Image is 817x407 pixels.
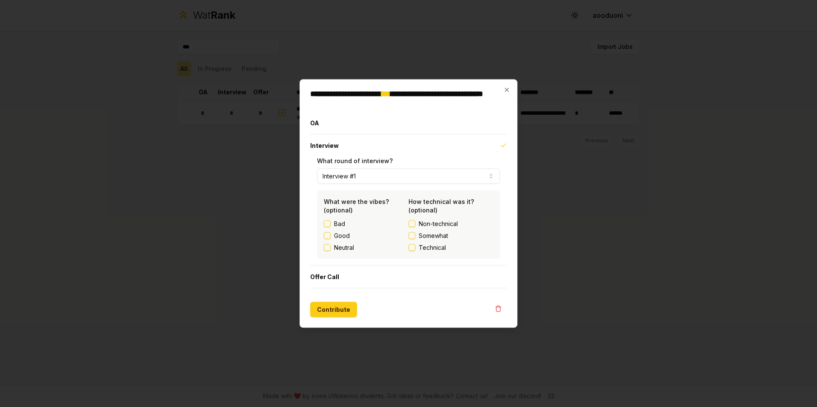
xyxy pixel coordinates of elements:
label: What were the vibes? (optional) [324,198,389,214]
button: Offer Call [310,266,507,288]
span: Technical [419,243,446,252]
label: How technical was it? (optional) [408,198,474,214]
span: Non-technical [419,220,458,228]
span: Somewhat [419,232,448,240]
div: Interview [310,157,507,266]
label: Good [334,232,350,240]
button: Somewhat [408,232,415,239]
label: Neutral [334,243,354,252]
button: Interview [310,135,507,157]
label: Bad [334,220,345,228]
button: Technical [408,244,415,251]
button: Contribute [310,302,357,317]
button: Non-technical [408,220,415,227]
button: OA [310,112,507,134]
label: What round of interview? [317,157,393,164]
